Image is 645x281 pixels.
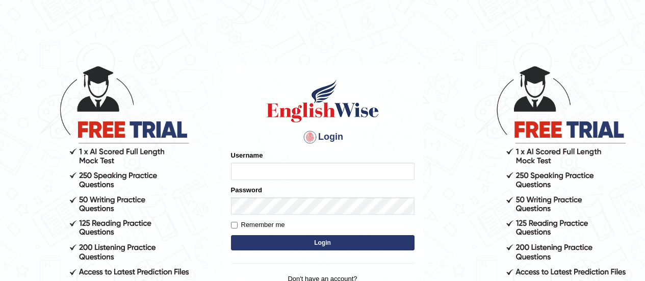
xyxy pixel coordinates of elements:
[231,220,285,230] label: Remember me
[231,235,415,250] button: Login
[231,150,263,160] label: Username
[265,78,381,124] img: Logo of English Wise sign in for intelligent practice with AI
[231,222,238,228] input: Remember me
[231,185,262,195] label: Password
[231,129,415,145] h4: Login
